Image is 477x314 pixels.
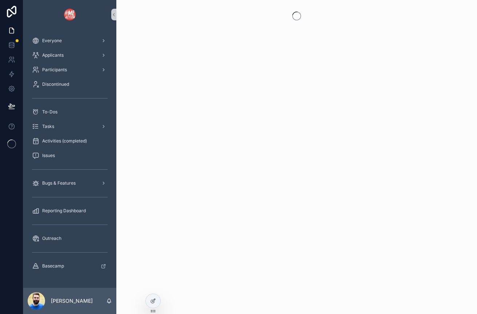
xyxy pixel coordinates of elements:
[28,49,112,62] a: Applicants
[23,29,116,282] div: scrollable content
[28,177,112,190] a: Bugs & Features
[42,263,64,269] span: Basecamp
[42,81,69,87] span: Discontinued
[28,149,112,162] a: Issues
[42,38,62,44] span: Everyone
[28,204,112,217] a: Reporting Dashboard
[42,208,86,214] span: Reporting Dashboard
[64,9,76,20] img: App logo
[28,34,112,47] a: Everyone
[42,124,54,129] span: Tasks
[28,105,112,118] a: To-Dos
[42,52,64,58] span: Applicants
[51,297,93,305] p: [PERSON_NAME]
[42,138,87,144] span: Activities (completed)
[42,67,67,73] span: Participants
[42,153,55,158] span: Issues
[42,180,76,186] span: Bugs & Features
[42,109,57,115] span: To-Dos
[28,232,112,245] a: Outreach
[28,134,112,148] a: Activities (completed)
[28,78,112,91] a: Discontinued
[42,235,61,241] span: Outreach
[28,120,112,133] a: Tasks
[28,259,112,273] a: Basecamp
[28,63,112,76] a: Participants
